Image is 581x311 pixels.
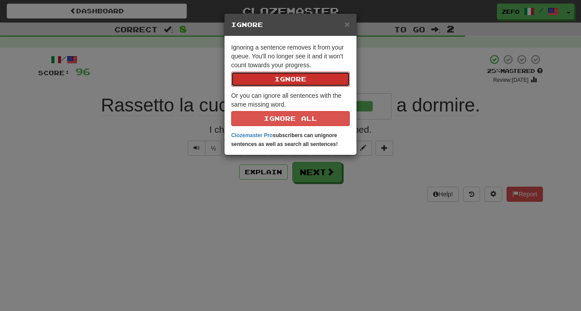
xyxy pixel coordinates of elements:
[345,19,350,29] button: Close
[231,72,350,87] button: Ignore
[231,43,350,87] p: Ignoring a sentence removes it from your queue. You'll no longer see it and it won't count toward...
[231,20,350,29] h5: Ignore
[231,132,338,147] strong: subscribers can unignore sentences as well as search all sentences!
[231,91,350,126] p: Or you can ignore all sentences with the same missing word.
[231,111,350,126] button: Ignore All
[345,19,350,29] span: ×
[231,132,273,138] a: Clozemaster Pro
